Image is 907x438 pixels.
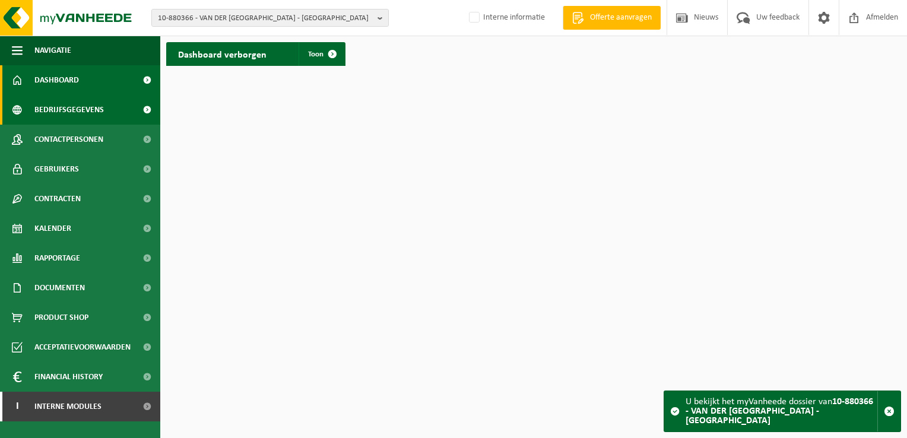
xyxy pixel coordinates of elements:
[34,243,80,273] span: Rapportage
[587,12,655,24] span: Offerte aanvragen
[308,50,324,58] span: Toon
[34,184,81,214] span: Contracten
[467,9,545,27] label: Interne informatie
[151,9,389,27] button: 10-880366 - VAN DER [GEOGRAPHIC_DATA] - [GEOGRAPHIC_DATA]
[34,36,71,65] span: Navigatie
[299,42,344,66] a: Toon
[158,9,373,27] span: 10-880366 - VAN DER [GEOGRAPHIC_DATA] - [GEOGRAPHIC_DATA]
[34,125,103,154] span: Contactpersonen
[686,391,877,431] div: U bekijkt het myVanheede dossier van
[34,95,104,125] span: Bedrijfsgegevens
[166,42,278,65] h2: Dashboard verborgen
[34,392,102,421] span: Interne modules
[563,6,661,30] a: Offerte aanvragen
[34,362,103,392] span: Financial History
[34,214,71,243] span: Kalender
[12,392,23,421] span: I
[34,65,79,95] span: Dashboard
[34,273,85,303] span: Documenten
[34,332,131,362] span: Acceptatievoorwaarden
[34,154,79,184] span: Gebruikers
[686,397,873,426] strong: 10-880366 - VAN DER [GEOGRAPHIC_DATA] - [GEOGRAPHIC_DATA]
[34,303,88,332] span: Product Shop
